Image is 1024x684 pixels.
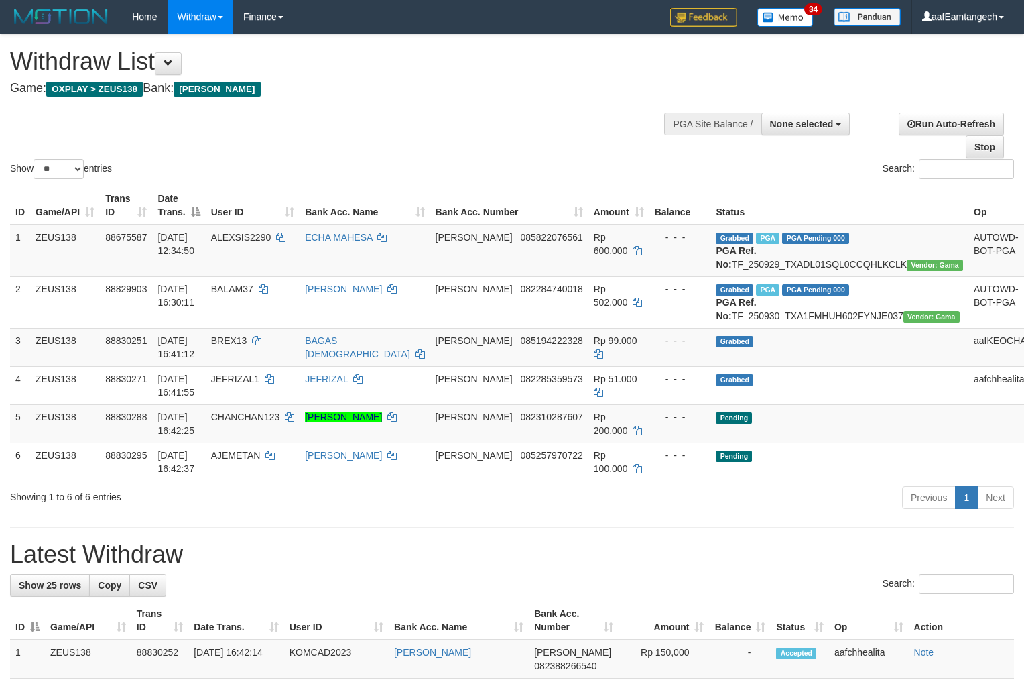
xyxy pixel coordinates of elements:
[131,602,188,640] th: Trans ID: activate to sort column ascending
[619,602,710,640] th: Amount: activate to sort column ascending
[30,328,100,366] td: ZEUS138
[520,232,582,243] span: Copy 085822076561 to clipboard
[10,225,30,277] td: 1
[284,640,389,679] td: KOMCAD2023
[782,233,849,244] span: PGA Pending
[34,159,84,179] select: Showentries
[105,450,147,461] span: 88830295
[10,541,1014,568] h1: Latest Withdraw
[903,311,960,323] span: Vendor URL: https://trx31.1velocity.biz
[30,225,100,277] td: ZEUS138
[655,410,706,424] div: - - -
[902,486,956,509] a: Previous
[98,580,121,591] span: Copy
[883,159,1014,179] label: Search:
[157,450,194,474] span: [DATE] 16:42:37
[919,159,1014,179] input: Search:
[389,602,529,640] th: Bank Acc. Name: activate to sort column ascending
[152,186,205,225] th: Date Trans.: activate to sort column descending
[105,412,147,422] span: 88830288
[655,334,706,347] div: - - -
[670,8,737,27] img: Feedback.jpg
[30,443,100,481] td: ZEUS138
[782,284,849,296] span: PGA Pending
[430,186,588,225] th: Bank Acc. Number: activate to sort column ascending
[138,580,157,591] span: CSV
[710,276,968,328] td: TF_250930_TXA1FMHUH602FYNJE037
[157,412,194,436] span: [DATE] 16:42:25
[10,7,112,27] img: MOTION_logo.png
[211,374,259,384] span: JEFRIZAL1
[305,450,382,461] a: [PERSON_NAME]
[129,574,166,597] a: CSV
[520,284,582,294] span: Copy 082284740018 to clipboard
[105,335,147,346] span: 88830251
[211,284,253,294] span: BALAM37
[45,640,131,679] td: ZEUS138
[10,443,30,481] td: 6
[100,186,152,225] th: Trans ID: activate to sort column ascending
[10,404,30,443] td: 5
[157,335,194,359] span: [DATE] 16:41:12
[899,113,1004,135] a: Run Auto-Refresh
[131,640,188,679] td: 88830252
[776,648,816,659] span: Accepted
[436,335,513,346] span: [PERSON_NAME]
[188,602,283,640] th: Date Trans.: activate to sort column ascending
[10,82,669,95] h4: Game: Bank:
[761,113,850,135] button: None selected
[655,372,706,386] div: - - -
[716,284,753,296] span: Grabbed
[534,647,611,658] span: [PERSON_NAME]
[520,412,582,422] span: Copy 082310287607 to clipboard
[305,284,382,294] a: [PERSON_NAME]
[157,232,194,256] span: [DATE] 12:34:50
[594,335,637,346] span: Rp 99.000
[436,232,513,243] span: [PERSON_NAME]
[757,8,814,27] img: Button%20Memo.svg
[305,335,410,359] a: BAGAS [DEMOGRAPHIC_DATA]
[300,186,430,225] th: Bank Acc. Name: activate to sort column ascending
[919,574,1014,594] input: Search:
[655,449,706,462] div: - - -
[10,485,417,504] div: Showing 1 to 6 of 6 entries
[529,602,619,640] th: Bank Acc. Number: activate to sort column ascending
[10,48,669,75] h1: Withdraw List
[211,450,261,461] span: AJEMETAN
[436,450,513,461] span: [PERSON_NAME]
[883,574,1014,594] label: Search:
[284,602,389,640] th: User ID: activate to sort column ascending
[436,412,513,422] span: [PERSON_NAME]
[664,113,761,135] div: PGA Site Balance /
[30,276,100,328] td: ZEUS138
[619,640,710,679] td: Rp 150,000
[436,284,513,294] span: [PERSON_NAME]
[834,8,901,26] img: panduan.png
[10,328,30,366] td: 3
[594,374,637,384] span: Rp 51.000
[436,374,513,384] span: [PERSON_NAME]
[907,260,963,271] span: Vendor URL: https://trx31.1velocity.biz
[709,602,771,640] th: Balance: activate to sort column ascending
[520,374,582,384] span: Copy 082285359573 to clipboard
[756,284,779,296] span: Marked by aafpengsreynich
[716,233,753,244] span: Grabbed
[771,602,828,640] th: Status: activate to sort column ascending
[588,186,649,225] th: Amount: activate to sort column ascending
[10,276,30,328] td: 2
[30,186,100,225] th: Game/API: activate to sort column ascending
[829,640,909,679] td: aafchhealita
[710,186,968,225] th: Status
[188,640,283,679] td: [DATE] 16:42:14
[305,232,372,243] a: ECHA MAHESA
[105,374,147,384] span: 88830271
[716,412,752,424] span: Pending
[977,486,1014,509] a: Next
[211,412,280,422] span: CHANCHAN123
[655,231,706,244] div: - - -
[594,412,628,436] span: Rp 200.000
[157,284,194,308] span: [DATE] 16:30:11
[10,640,45,679] td: 1
[709,640,771,679] td: -
[804,3,822,15] span: 34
